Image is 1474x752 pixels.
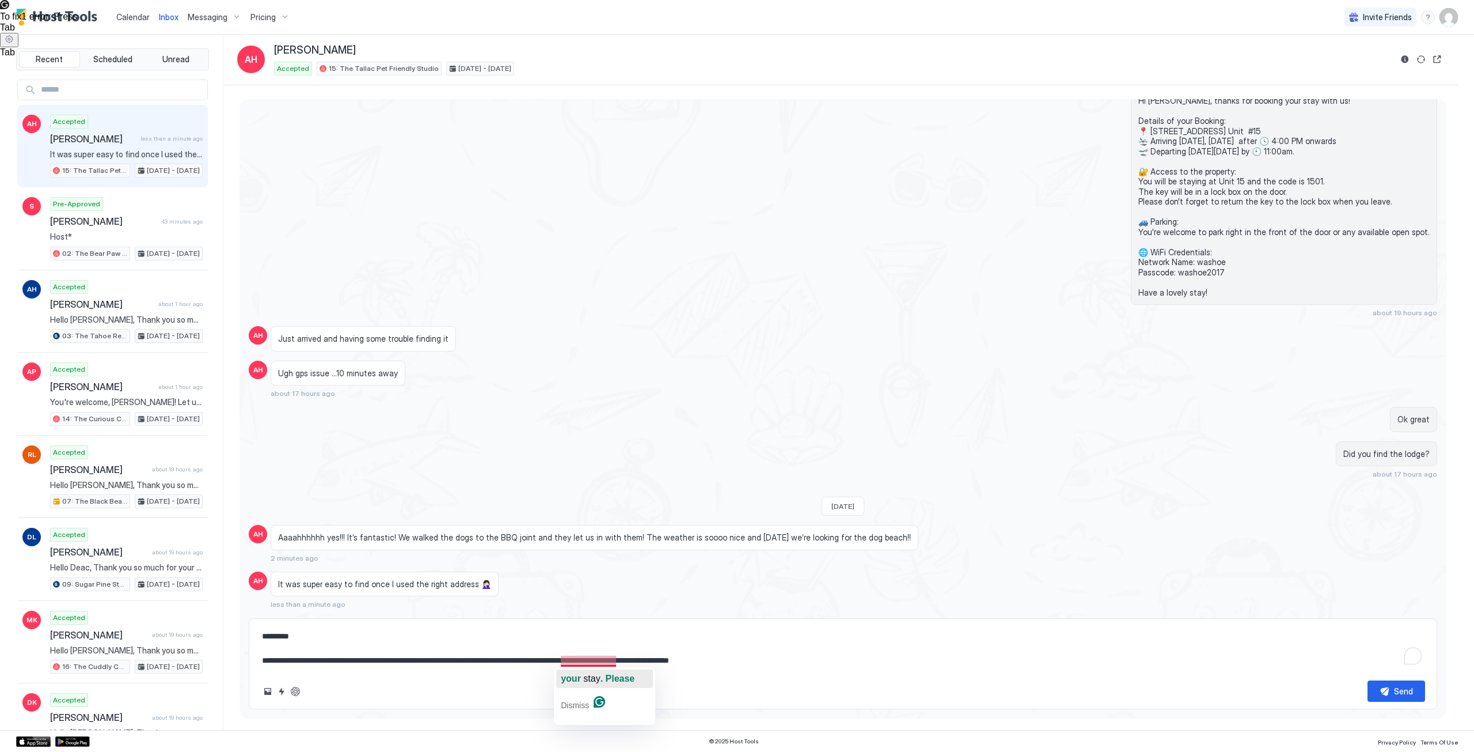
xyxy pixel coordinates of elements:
[53,116,85,127] span: Accepted
[1420,739,1458,746] span: Terms Of Use
[1378,739,1416,746] span: Privacy Policy
[27,119,37,129] span: AH
[55,736,90,747] a: Google Play Store
[245,52,257,66] span: AH
[1373,308,1437,317] span: about 19 hours ago
[288,685,302,698] button: ChatGPT Auto Reply
[1373,470,1437,478] span: about 17 hours ago
[53,695,85,705] span: Accepted
[16,48,209,70] div: tab-group
[253,365,263,375] span: AH
[50,562,203,573] span: Hello Deac, Thank you so much for your booking! We'll send the check-in instructions [DATE][DATE]...
[278,579,491,589] span: It was super easy to find once I used the right address 🤦🏻‍♀️
[53,282,85,292] span: Accepted
[1138,96,1430,297] span: Hi [PERSON_NAME], thanks for booking your stay with us! Details of your Booking: 📍 [STREET_ADDRES...
[278,334,449,344] span: Just arrived and having some trouble finding it
[147,579,200,589] span: [DATE] - [DATE]
[19,51,80,67] button: Recent
[147,496,200,507] span: [DATE] - [DATE]
[53,447,85,458] span: Accepted
[253,330,263,341] span: AH
[26,615,37,625] span: MK
[271,554,318,562] span: 2 minutes ago
[1343,449,1430,459] span: Did you find the lodge?
[50,381,154,392] span: [PERSON_NAME]
[50,629,147,641] span: [PERSON_NAME]
[50,728,203,738] span: Hello [PERSON_NAME], Thank you so much for your booking! We'll send the check-in instructions on ...
[1367,681,1425,702] button: Send
[53,364,85,375] span: Accepted
[709,738,759,745] span: © 2025 Host Tools
[50,546,147,558] span: [PERSON_NAME]
[253,529,263,539] span: AH
[1430,52,1444,66] button: Open reservation
[50,315,203,325] span: Hello [PERSON_NAME], Thank you so much for your booking! We'll send the check-in instructions [DA...
[261,626,1425,671] textarea: To enrich screen reader interactions, please activate Accessibility in Grammarly extension settings
[50,645,203,656] span: Hello [PERSON_NAME], Thank you so much for your booking! We'll send the check-in instructions [DA...
[147,331,200,341] span: [DATE] - [DATE]
[261,685,275,698] button: Upload image
[50,216,157,227] span: [PERSON_NAME]
[50,298,154,310] span: [PERSON_NAME]
[152,549,203,556] span: about 19 hours ago
[50,464,147,475] span: [PERSON_NAME]
[158,300,203,308] span: about 1 hour ago
[147,662,200,672] span: [DATE] - [DATE]
[253,576,263,586] span: AH
[152,466,203,473] span: about 18 hours ago
[147,248,200,259] span: [DATE] - [DATE]
[458,63,511,74] span: [DATE] - [DATE]
[329,63,439,74] span: 15: The Tallac Pet Friendly Studio
[140,135,203,142] span: less than a minute ago
[147,414,200,424] span: [DATE] - [DATE]
[29,201,34,211] span: S
[1420,735,1458,747] a: Terms Of Use
[27,697,37,708] span: DK
[50,480,203,490] span: Hello [PERSON_NAME], Thank you so much for your booking! We'll send the check-in instructions on ...
[147,165,200,176] span: [DATE] - [DATE]
[161,218,203,225] span: 43 minutes ago
[278,532,911,543] span: Aaaahhhhhh yes!!! It’s fantastic! We walked the dogs to the BBQ joint and they let us in with the...
[53,199,100,209] span: Pre-Approved
[27,532,36,542] span: DL
[1394,685,1413,697] div: Send
[62,331,127,341] span: 03: The Tahoe Retro Double Bed Studio
[831,502,854,511] span: [DATE]
[36,80,207,100] input: Input Field
[27,284,37,294] span: AH
[50,397,203,407] span: You're welcome, [PERSON_NAME]! Let us know if you need anything else 😊
[53,613,85,623] span: Accepted
[27,366,36,377] span: AP
[158,383,203,391] span: about 1 hour ago
[53,530,85,540] span: Accepted
[62,579,127,589] span: 09: Sugar Pine Studio at [GEOGRAPHIC_DATA]
[277,63,309,74] span: Accepted
[145,51,206,67] button: Unread
[271,600,345,609] span: less than a minute ago
[82,51,143,67] button: Scheduled
[1398,52,1412,66] button: Reservation information
[62,165,127,176] span: 15: The Tallac Pet Friendly Studio
[50,232,203,242] span: Host*
[62,248,127,259] span: 02: The Bear Paw Pet Friendly King Studio
[50,149,203,160] span: It was super easy to find once I used the right address 🤦🏻‍♀️
[50,712,147,723] span: [PERSON_NAME]
[28,449,36,460] span: RL
[1378,735,1416,747] a: Privacy Policy
[16,736,51,747] a: App Store
[1397,414,1430,425] span: Ok great
[275,685,288,698] button: Quick reply
[162,54,189,65] span: Unread
[93,54,132,65] span: Scheduled
[36,54,63,65] span: Recent
[152,631,203,638] span: about 19 hours ago
[50,133,136,145] span: [PERSON_NAME]
[62,662,127,672] span: 16: The Cuddly Cub Studio
[62,496,127,507] span: 07: The Black Bear King Studio
[152,714,203,721] span: about 19 hours ago
[278,368,398,379] span: Ugh gps issue …10 minutes away
[271,389,335,398] span: about 17 hours ago
[62,414,127,424] span: 14: The Curious Cub Pet Friendly Studio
